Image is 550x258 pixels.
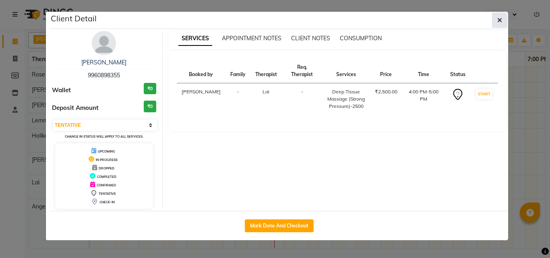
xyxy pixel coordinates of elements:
[225,83,250,115] td: -
[65,134,143,138] small: Change in status will apply to all services.
[222,35,281,42] span: APPOINTMENT NOTES
[476,89,492,99] button: START
[225,59,250,83] th: Family
[375,88,397,95] div: ₹2,500.00
[178,31,212,46] span: SERVICES
[291,35,330,42] span: CLIENT NOTES
[177,83,225,115] td: [PERSON_NAME]
[97,183,116,187] span: CONFIRMED
[323,59,370,83] th: Services
[99,192,116,196] span: TENTATIVE
[340,35,382,42] span: CONSUMPTION
[52,103,99,113] span: Deposit Amount
[144,83,156,95] h3: ₹0
[99,166,114,170] span: DROPPED
[96,158,118,162] span: IN PROGRESS
[98,149,115,153] span: UPCOMING
[445,59,470,83] th: Status
[97,175,116,179] span: COMPLETED
[177,59,225,83] th: Booked by
[81,59,126,66] a: [PERSON_NAME]
[402,59,445,83] th: Time
[327,88,365,110] div: Deep Tissue Massage (Strong Pressure)-2500
[92,31,116,55] img: avatar
[88,72,120,79] span: 9960898355
[250,59,282,83] th: Therapist
[52,86,71,95] span: Wallet
[144,101,156,112] h3: ₹0
[370,59,402,83] th: Price
[245,219,314,232] button: Mark Done And Checkout
[402,83,445,115] td: 4:00 PM-5:00 PM
[99,200,115,204] span: CHECK-IN
[51,12,97,25] h5: Client Detail
[282,59,323,83] th: Req. Therapist
[282,83,323,115] td: -
[263,89,269,95] span: Lai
